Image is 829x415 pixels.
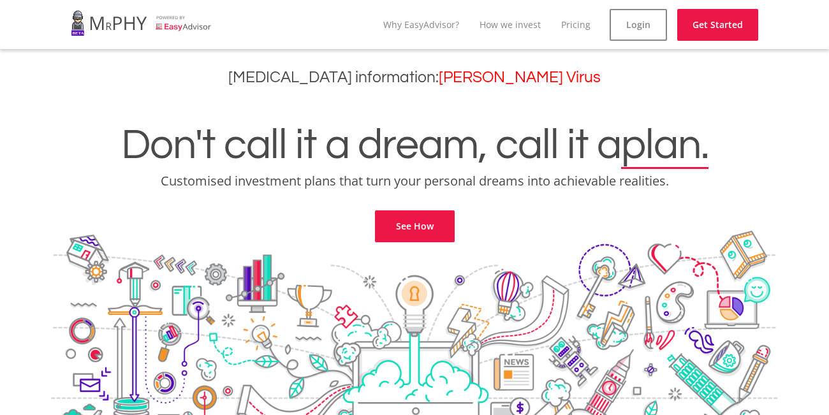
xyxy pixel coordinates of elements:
[10,68,819,87] h3: [MEDICAL_DATA] information:
[439,69,601,85] a: [PERSON_NAME] Virus
[375,210,455,242] a: See How
[677,9,758,41] a: Get Started
[610,9,667,41] a: Login
[480,18,541,31] a: How we invest
[383,18,459,31] a: Why EasyAdvisor?
[10,172,819,190] p: Customised investment plans that turn your personal dreams into achievable realities.
[10,124,819,167] h1: Don't call it a dream, call it a
[621,124,708,167] span: plan.
[561,18,591,31] a: Pricing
